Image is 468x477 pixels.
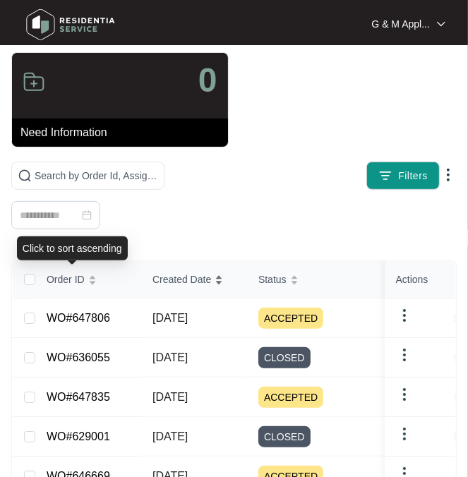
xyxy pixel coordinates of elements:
[396,386,413,403] img: dropdown arrow
[18,169,32,183] img: search-icon
[372,17,430,31] p: G & M Appl...
[440,167,457,183] img: dropdown arrow
[258,347,311,368] span: CLOSED
[47,312,110,324] a: WO#647806
[20,124,228,141] p: Need Information
[47,272,85,287] span: Order ID
[35,261,141,298] th: Order ID
[23,71,45,93] img: icon
[47,430,110,442] a: WO#629001
[152,312,188,324] span: [DATE]
[152,430,188,442] span: [DATE]
[21,4,120,46] img: residentia service logo
[47,391,110,403] a: WO#647835
[437,20,445,28] img: dropdown arrow
[396,425,413,442] img: dropdown arrow
[198,64,217,97] p: 0
[152,351,188,363] span: [DATE]
[385,261,455,298] th: Actions
[247,261,409,298] th: Status
[398,169,428,183] span: Filters
[141,261,247,298] th: Created Date
[258,308,323,329] span: ACCEPTED
[258,426,311,447] span: CLOSED
[396,307,413,324] img: dropdown arrow
[378,169,392,183] img: filter icon
[152,272,211,287] span: Created Date
[47,351,110,363] a: WO#636055
[366,162,440,190] button: filter iconFilters
[258,387,323,408] span: ACCEPTED
[258,272,287,287] span: Status
[35,168,158,183] input: Search by Order Id, Assignee Name, Customer Name, Brand and Model
[396,346,413,363] img: dropdown arrow
[152,391,188,403] span: [DATE]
